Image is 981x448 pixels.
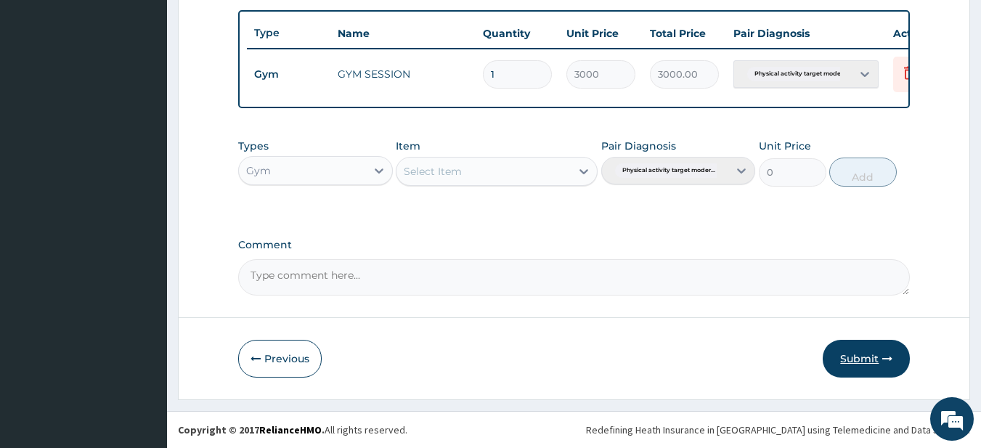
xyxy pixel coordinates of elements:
div: Select Item [404,164,462,179]
div: Chat with us now [76,81,244,100]
textarea: Type your message and hit 'Enter' [7,296,277,346]
footer: All rights reserved. [167,411,981,448]
button: Submit [823,340,910,378]
button: Previous [238,340,322,378]
td: Gym [247,61,330,88]
strong: Copyright © 2017 . [178,423,325,436]
button: Add [829,158,897,187]
label: Unit Price [759,139,811,153]
th: Type [247,20,330,46]
th: Unit Price [559,19,643,48]
th: Quantity [476,19,559,48]
th: Actions [886,19,958,48]
label: Comment [238,239,911,251]
div: Redefining Heath Insurance in [GEOGRAPHIC_DATA] using Telemedicine and Data Science! [586,423,970,437]
th: Name [330,19,476,48]
label: Pair Diagnosis [601,139,676,153]
span: We're online! [84,132,200,279]
label: Types [238,140,269,152]
div: Gym [246,163,271,178]
img: d_794563401_company_1708531726252_794563401 [27,73,59,109]
a: RelianceHMO [259,423,322,436]
div: Minimize live chat window [238,7,273,42]
th: Pair Diagnosis [726,19,886,48]
th: Total Price [643,19,726,48]
td: GYM SESSION [330,60,476,89]
label: Item [396,139,420,153]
